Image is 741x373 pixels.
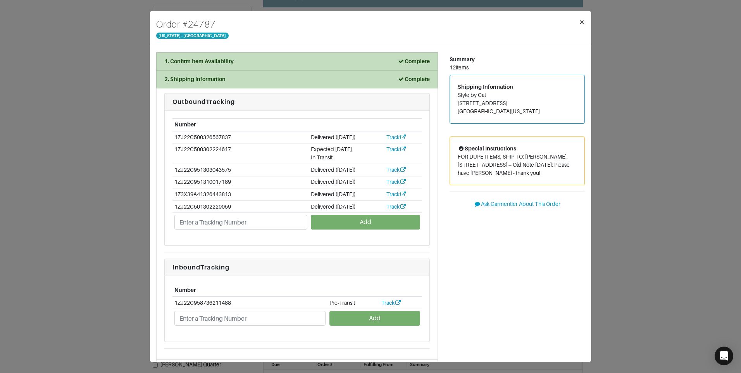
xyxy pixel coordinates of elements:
[386,134,407,140] a: Track
[579,17,585,27] span: ×
[311,166,383,174] div: Delivered ([DATE])
[458,153,577,177] p: FOR DUPE ITEMS, SHIP TO: [PERSON_NAME], [STREET_ADDRESS] -- Old Note [DATE]: Please have [PERSON_...
[381,300,402,306] a: Track
[172,200,309,213] td: 1ZJ22C501302229059
[174,215,307,230] input: Enter a Tracking Number
[715,347,733,365] div: Open Intercom Messenger
[573,11,591,33] button: Close
[156,33,229,39] span: [US_STATE] - [GEOGRAPHIC_DATA]
[174,311,326,326] input: Enter a Tracking Number
[450,55,585,64] div: Summary
[329,299,377,307] div: Pre-Transit
[386,204,407,210] a: Track
[164,76,226,82] strong: 2. Shipping Information
[398,76,430,82] strong: Complete
[311,190,383,199] div: Delivered ([DATE])
[172,297,327,309] td: 1ZJ22C958736211488
[386,191,407,197] a: Track
[450,198,585,210] button: Ask Garmentier About This Order
[311,133,383,142] div: Delivered ([DATE])
[386,179,407,185] a: Track
[311,154,383,162] div: In Transit
[458,91,577,116] address: Style by Cat [STREET_ADDRESS] [GEOGRAPHIC_DATA][US_STATE]
[386,167,407,173] a: Track
[458,145,516,152] span: Special Instructions
[172,131,309,143] td: 1ZJ22C500326567837
[311,215,420,230] button: Add
[172,119,309,131] th: Number
[164,58,234,64] strong: 1. Confirm Item Availability
[172,164,309,176] td: 1ZJ22C951303043575
[172,98,422,105] h6: Outbound Tracking
[386,146,407,152] a: Track
[172,176,309,188] td: 1ZJ22C951310017189
[156,17,229,31] h4: Order # 24787
[458,84,513,90] span: Shipping Information
[172,188,309,201] td: 1Z3X39A41326443813
[172,264,422,271] h6: Inbound Tracking
[172,143,309,164] td: 1ZJ22C500302224617
[398,58,430,64] strong: Complete
[172,284,327,297] th: Number
[311,203,383,211] div: Delivered ([DATE])
[311,178,383,186] div: Delivered ([DATE])
[450,64,585,72] div: 12 items
[329,311,420,326] button: Add
[311,145,383,154] div: Expected [DATE]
